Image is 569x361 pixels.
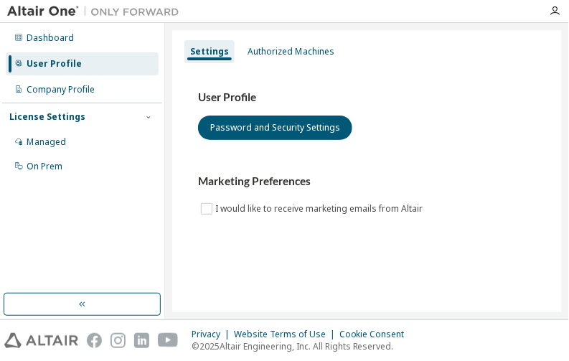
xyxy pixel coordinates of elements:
div: User Profile [27,58,82,70]
img: youtube.svg [158,333,179,348]
div: Authorized Machines [248,46,334,57]
div: License Settings [9,111,85,123]
div: Settings [190,46,229,57]
button: Password and Security Settings [198,116,352,140]
img: Altair One [7,4,187,19]
label: I would like to receive marketing emails from Altair [215,200,425,217]
div: Dashboard [27,32,74,44]
img: altair_logo.svg [4,333,78,348]
img: facebook.svg [87,333,102,348]
div: Cookie Consent [339,329,413,340]
div: Website Terms of Use [234,329,339,340]
div: Privacy [192,329,234,340]
h3: Marketing Preferences [198,174,536,189]
div: Company Profile [27,84,95,95]
img: linkedin.svg [134,333,149,348]
img: instagram.svg [110,333,126,348]
p: © 2025 Altair Engineering, Inc. All Rights Reserved. [192,340,413,352]
div: Managed [27,136,66,148]
h3: User Profile [198,90,536,105]
div: On Prem [27,161,62,172]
